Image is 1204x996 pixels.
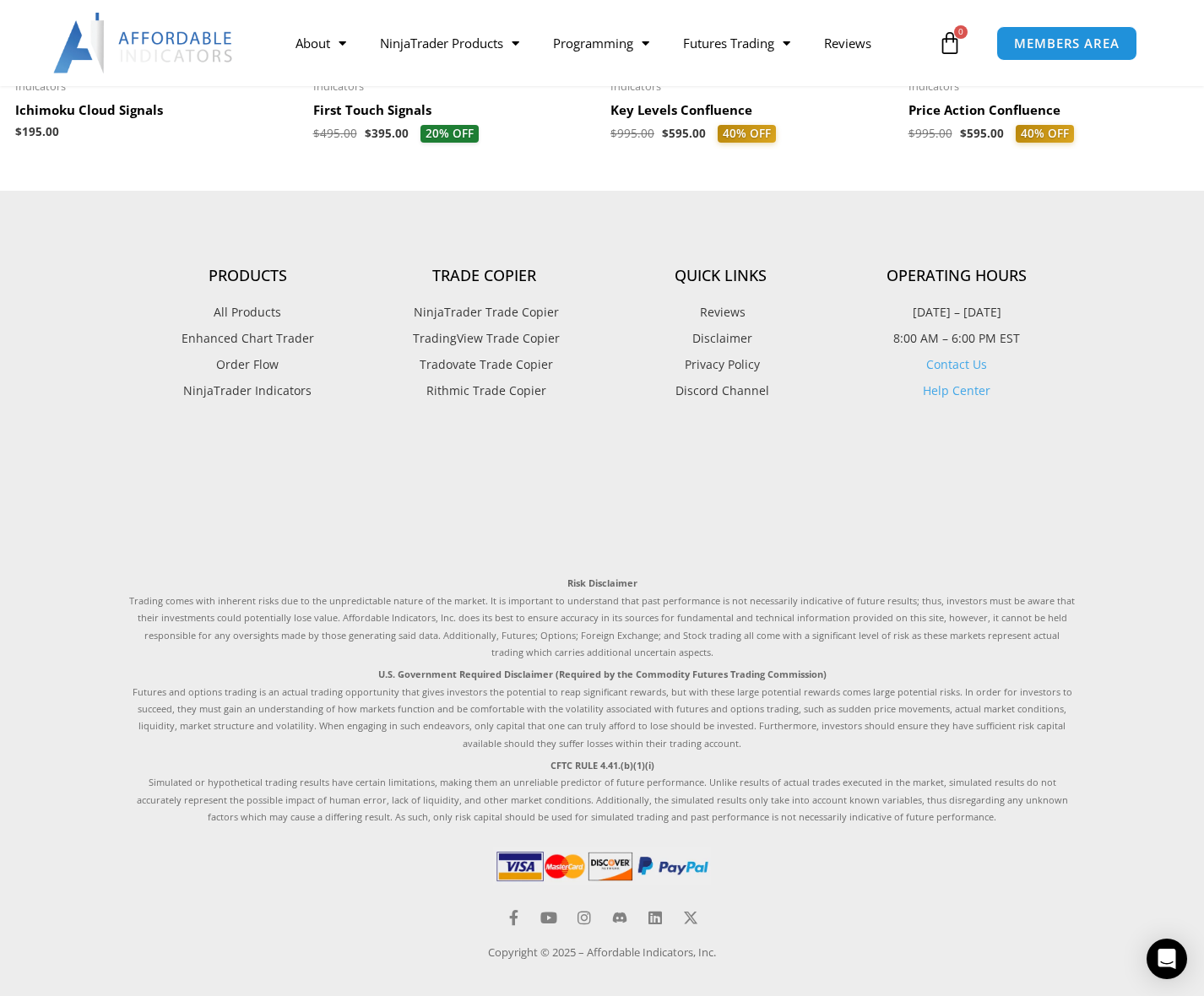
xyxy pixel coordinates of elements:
[313,126,357,141] bdi: 495.00
[422,380,546,402] span: Rithmic Trade Copier
[129,440,1075,558] iframe: Customer reviews powered by Trustpilot
[550,759,654,771] strong: CFTC RULE 4.41.(b)(1)(i)
[671,380,769,402] span: Discord Channel
[129,301,366,323] a: All Products
[183,380,312,402] span: NinjaTrader Indicators
[696,301,746,323] span: Reviews
[602,354,838,376] a: Privacy Policy
[666,24,807,62] a: Futures Trading
[409,327,560,349] span: TradingView Trade Copier
[662,126,669,141] span: $
[610,126,654,141] bdi: 995.00
[908,102,1190,125] a: Price Action Confluence
[366,354,602,376] a: Tradovate Trade Copier
[838,301,1075,323] p: [DATE] – [DATE]
[313,102,594,125] a: First Touch Signals
[365,126,372,141] span: $
[996,26,1137,61] a: MEMBERS AREA
[366,327,602,349] a: TradingView Trade Copier
[363,24,536,62] a: NinjaTrader Products
[602,301,838,323] a: Reviews
[610,102,892,125] a: Key Levels Confluence
[420,125,479,143] span: 20% OFF
[567,576,637,589] strong: Risk Disclaimer
[913,19,987,68] a: 0
[908,126,915,141] span: $
[960,126,967,141] span: $
[602,327,838,349] a: Disclaimer
[954,25,968,39] span: 0
[610,79,892,94] span: Indicators
[129,575,1075,661] p: Trading comes with inherent risks due to the unpredictable nature of the market. It is important ...
[378,668,827,680] strong: U.S. Government Required Disclaimer (Required by the Commodity Futures Trading Commission)
[662,126,706,141] bdi: 595.00
[216,354,279,376] span: Order Flow
[1014,37,1120,50] span: MEMBERS AREA
[493,847,711,885] img: PaymentIcons | Affordable Indicators – NinjaTrader
[365,126,409,141] bdi: 395.00
[807,24,888,62] a: Reviews
[602,267,838,285] h4: Quick Links
[908,102,1190,119] h2: Price Action Confluence
[923,382,990,398] a: Help Center
[536,24,666,62] a: Programming
[908,126,952,141] bdi: 995.00
[908,79,1190,94] span: Indicators
[15,102,296,125] a: Ichimoku Cloud Signals
[15,102,296,119] h2: Ichimoku Cloud Signals
[602,380,838,402] a: Discord Channel
[926,356,987,372] a: Contact Us
[313,79,594,94] span: Indicators
[15,124,22,139] span: $
[129,354,366,376] a: Order Flow
[688,327,752,349] span: Disclaimer
[610,102,892,119] h2: Key Levels Confluence
[409,301,559,323] span: NinjaTrader Trade Copier
[15,124,59,139] bdi: 195.00
[214,301,281,323] span: All Products
[53,13,235,73] img: LogoAI | Affordable Indicators – NinjaTrader
[313,102,594,119] h2: First Touch Signals
[15,79,296,94] span: Indicators
[129,380,366,402] a: NinjaTrader Indicators
[279,24,934,62] nav: Menu
[129,757,1075,826] p: Simulated or hypothetical trading results have certain limitations, making them an unreliable pre...
[1016,125,1074,143] span: 40% OFF
[610,126,617,141] span: $
[366,380,602,402] a: Rithmic Trade Copier
[488,945,716,960] a: Copyright © 2025 – Affordable Indicators, Inc.
[838,327,1075,349] p: 8:00 AM – 6:00 PM EST
[415,354,553,376] span: Tradovate Trade Copier
[960,126,1004,141] bdi: 595.00
[129,666,1075,752] p: Futures and options trading is an actual trading opportunity that gives investors the potential t...
[182,327,314,349] span: Enhanced Chart Trader
[129,327,366,349] a: Enhanced Chart Trader
[718,125,776,143] span: 40% OFF
[681,354,760,376] span: Privacy Policy
[366,301,602,323] a: NinjaTrader Trade Copier
[838,267,1075,285] h4: Operating Hours
[366,267,602,285] h4: Trade Copier
[279,24,363,62] a: About
[129,267,366,285] h4: Products
[1147,939,1187,979] div: Open Intercom Messenger
[313,126,320,141] span: $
